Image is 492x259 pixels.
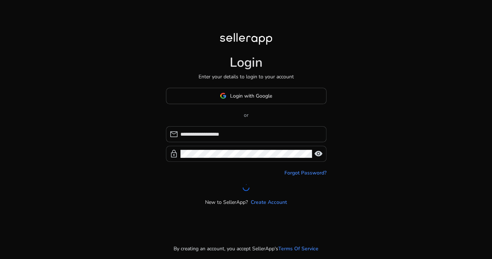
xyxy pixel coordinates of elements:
span: lock [170,149,178,158]
a: Terms Of Service [278,245,318,252]
img: google-logo.svg [220,92,226,99]
span: Login with Google [230,92,272,100]
a: Forgot Password? [284,169,326,177]
p: New to SellerApp? [205,198,248,206]
h1: Login [230,55,263,70]
span: visibility [314,149,323,158]
p: Enter your details to login to your account [199,73,294,81]
p: or [166,111,326,119]
span: mail [170,130,178,139]
a: Create Account [251,198,287,206]
button: Login with Google [166,88,326,104]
